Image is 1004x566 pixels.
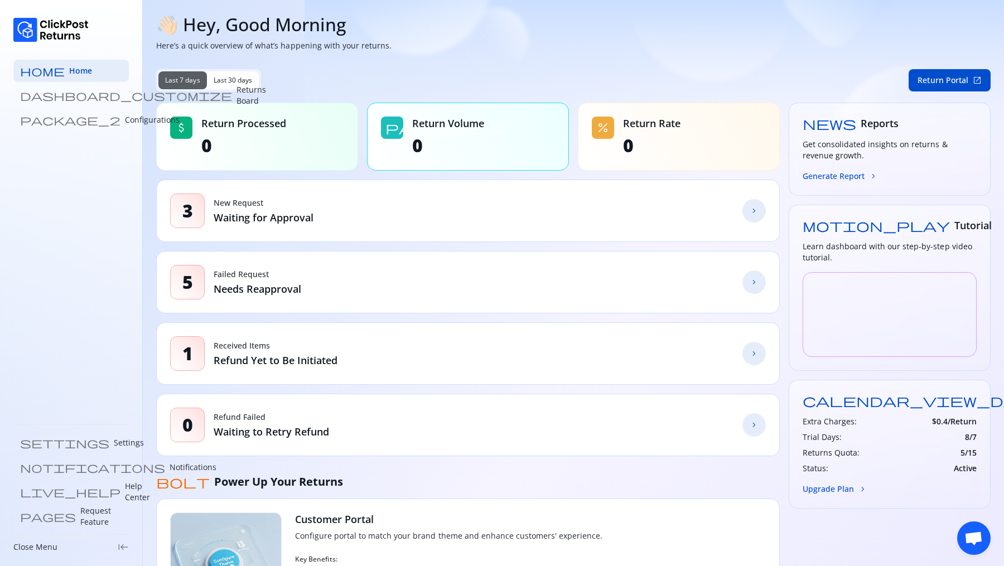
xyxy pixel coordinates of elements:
[214,474,343,490] span: Power Up Your Returns
[412,117,484,130] span: Return Volume
[909,69,991,91] button: Return Portalopen_in_new
[932,416,977,427] span: $ 0.4 /Return
[182,414,193,436] span: 0
[20,114,120,125] span: package_2
[214,354,337,367] p: Refund Yet to Be Initiated
[803,117,856,130] span: news
[182,342,193,365] span: 1
[13,481,129,503] a: live_help Help Center
[214,282,301,296] p: Needs Reapproval
[295,512,766,526] h3: Customer Portal
[158,71,207,89] button: Last 7 days
[13,456,129,478] a: notifications Notifications
[803,447,860,458] h3: Returns Quota:
[156,13,991,36] h1: 👋🏻 Hey, Good Morning
[182,200,193,222] span: 3
[869,172,878,181] span: chevron_forward
[965,432,977,443] span: 8 / 7
[175,121,188,134] span: attach_money
[623,117,680,130] span: Return Rate
[20,486,120,497] span: live_help
[954,463,977,474] span: Active
[20,90,232,101] span: dashboard_customize
[295,530,766,541] p: Configure portal to match your brand theme and enhance customers' experience.
[295,555,766,564] p: Key Benefits:
[207,71,259,89] button: Last 30 days
[750,278,759,287] span: chevron_forward
[156,40,991,51] p: Here’s a quick overview of what’s happening with your returns.
[13,109,129,131] a: package_2 Configurations
[803,416,857,427] h3: Extra Charges:
[69,65,92,76] span: Home
[803,463,828,474] h3: Status:
[750,349,759,358] span: chevron_forward
[803,272,977,357] iframe: YouTube video player
[156,475,210,488] span: bolt
[170,462,216,473] p: Notifications
[803,219,950,232] span: motion_play
[214,412,329,423] p: Refund Failed
[182,271,193,293] span: 5
[385,121,506,134] span: package_2
[214,211,313,224] p: Waiting for Approval
[742,413,766,437] a: chevron_forward
[201,134,286,157] span: 0
[954,219,992,232] span: Tutorial
[13,541,57,553] p: Close Menu
[214,340,337,351] p: Received Items
[118,541,129,553] span: keyboard_tab_rtl
[214,197,313,209] p: New Request
[13,541,129,553] div: Close Menukeyboard_tab_rtl
[803,170,878,182] button: Generate Reportchevron_forward
[742,199,766,222] a: chevron_forward
[214,76,253,85] span: Last 30 days
[13,432,129,454] a: settings Settings
[750,420,759,429] span: chevron_forward
[973,76,982,85] span: open_in_new
[960,447,977,458] span: 5 / 15
[20,511,76,522] span: pages
[13,505,129,528] a: pages Request Feature
[858,485,867,494] span: chevron_forward
[742,270,766,294] a: chevron_forward
[80,505,122,528] p: Request Feature
[214,269,301,280] p: Failed Request
[20,65,65,76] span: home
[596,121,610,134] span: percent
[750,206,759,215] span: chevron_forward
[623,134,680,157] span: 0
[803,432,842,443] h3: Trial Days:
[214,425,329,438] p: Waiting to Retry Refund
[412,134,484,157] span: 0
[20,437,109,448] span: settings
[236,84,266,107] p: Returns Board
[861,117,899,130] span: Reports
[201,117,286,130] span: Return Processed
[114,437,144,448] p: Settings
[13,60,129,82] a: home Home
[125,114,180,125] p: Configurations
[13,18,89,42] img: Logo
[803,483,867,495] button: Upgrade Planchevron_forward
[165,76,200,85] span: Last 7 days
[20,462,165,473] span: notifications
[13,84,129,107] a: dashboard_customize Returns Board
[125,481,150,503] p: Help Center
[742,342,766,365] a: chevron_forward
[803,139,977,161] h3: Get consolidated insights on returns & revenue growth.
[803,241,977,263] h3: Learn dashboard with our step-by-step video tutorial.
[957,521,991,555] div: Open chat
